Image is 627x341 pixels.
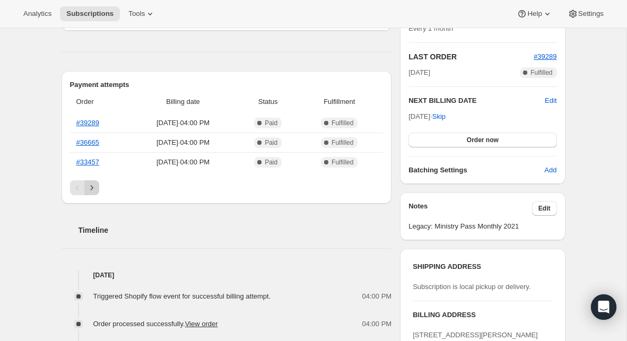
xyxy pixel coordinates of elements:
span: Add [544,165,556,176]
button: Order now [408,133,556,147]
a: #36665 [76,138,99,146]
span: Skip [432,111,446,122]
span: [DATE] · 04:00 PM [132,137,234,148]
span: 04:00 PM [362,319,392,329]
button: Edit [545,95,556,106]
button: Settings [561,6,610,21]
span: 04:00 PM [362,291,392,302]
span: [DATE] [408,67,430,78]
span: Order processed successfully. [93,320,218,328]
span: Help [527,10,542,18]
button: Help [510,6,559,21]
h2: Timeline [79,225,392,235]
span: Paid [265,119,277,127]
span: Fulfilled [332,138,353,147]
nav: Pagination [70,180,384,195]
span: Status [240,97,295,107]
span: Edit [538,204,551,213]
span: Every 1 month [408,24,453,32]
span: Billing date [132,97,234,107]
span: Fulfillment [302,97,377,107]
span: Fulfilled [332,158,353,167]
a: #39289 [76,119,99,127]
h2: Payment attempts [70,80,384,90]
div: Open Intercom Messenger [591,294,616,320]
h3: SHIPPING ADDRESS [413,261,552,272]
h2: LAST ORDER [408,51,534,62]
span: [DATE] · [408,112,446,120]
span: Paid [265,158,277,167]
h6: Batching Settings [408,165,544,176]
span: Legacy: Ministry Pass Monthly 2021 [408,221,556,232]
span: Fulfilled [332,119,353,127]
span: Analytics [23,10,51,18]
a: #39289 [534,53,556,60]
button: Subscriptions [60,6,120,21]
span: Triggered Shopify flow event for successful billing attempt. [93,292,271,300]
span: Tools [128,10,145,18]
button: Analytics [17,6,58,21]
button: Skip [426,108,452,125]
h4: [DATE] [62,270,392,281]
a: View order [185,320,218,328]
button: Add [538,162,563,179]
button: Edit [532,201,557,216]
button: #39289 [534,51,556,62]
span: [DATE] · 04:00 PM [132,157,234,168]
span: Subscriptions [66,10,114,18]
button: Next [84,180,99,195]
span: [DATE] · 04:00 PM [132,118,234,128]
h3: BILLING ADDRESS [413,310,552,320]
span: Fulfilled [530,68,552,77]
button: Tools [122,6,162,21]
a: #33457 [76,158,99,166]
h2: NEXT BILLING DATE [408,95,545,106]
span: Settings [578,10,604,18]
h3: Notes [408,201,532,216]
span: Paid [265,138,277,147]
span: Order now [467,136,499,144]
span: Subscription is local pickup or delivery. [413,283,530,291]
th: Order [70,90,129,113]
span: [STREET_ADDRESS][PERSON_NAME] [413,331,538,339]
